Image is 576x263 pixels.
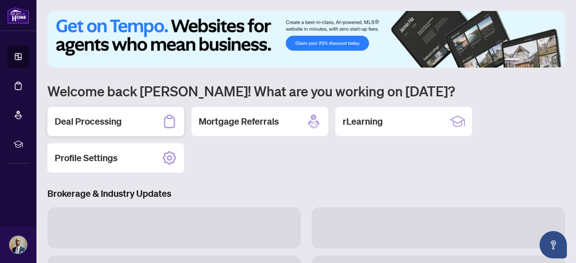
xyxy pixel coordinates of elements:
[55,152,118,164] h2: Profile Settings
[55,115,122,128] h2: Deal Processing
[343,115,383,128] h2: rLearning
[47,82,565,100] h1: Welcome back [PERSON_NAME]! What are you working on [DATE]?
[552,58,556,62] button: 6
[540,231,567,258] button: Open asap
[47,11,565,68] img: Slide 0
[523,58,527,62] button: 2
[199,115,279,128] h2: Mortgage Referrals
[10,236,27,253] img: Profile Icon
[47,187,565,200] h3: Brokerage & Industry Updates
[505,58,519,62] button: 1
[7,7,29,24] img: logo
[545,58,549,62] button: 5
[530,58,534,62] button: 3
[538,58,541,62] button: 4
